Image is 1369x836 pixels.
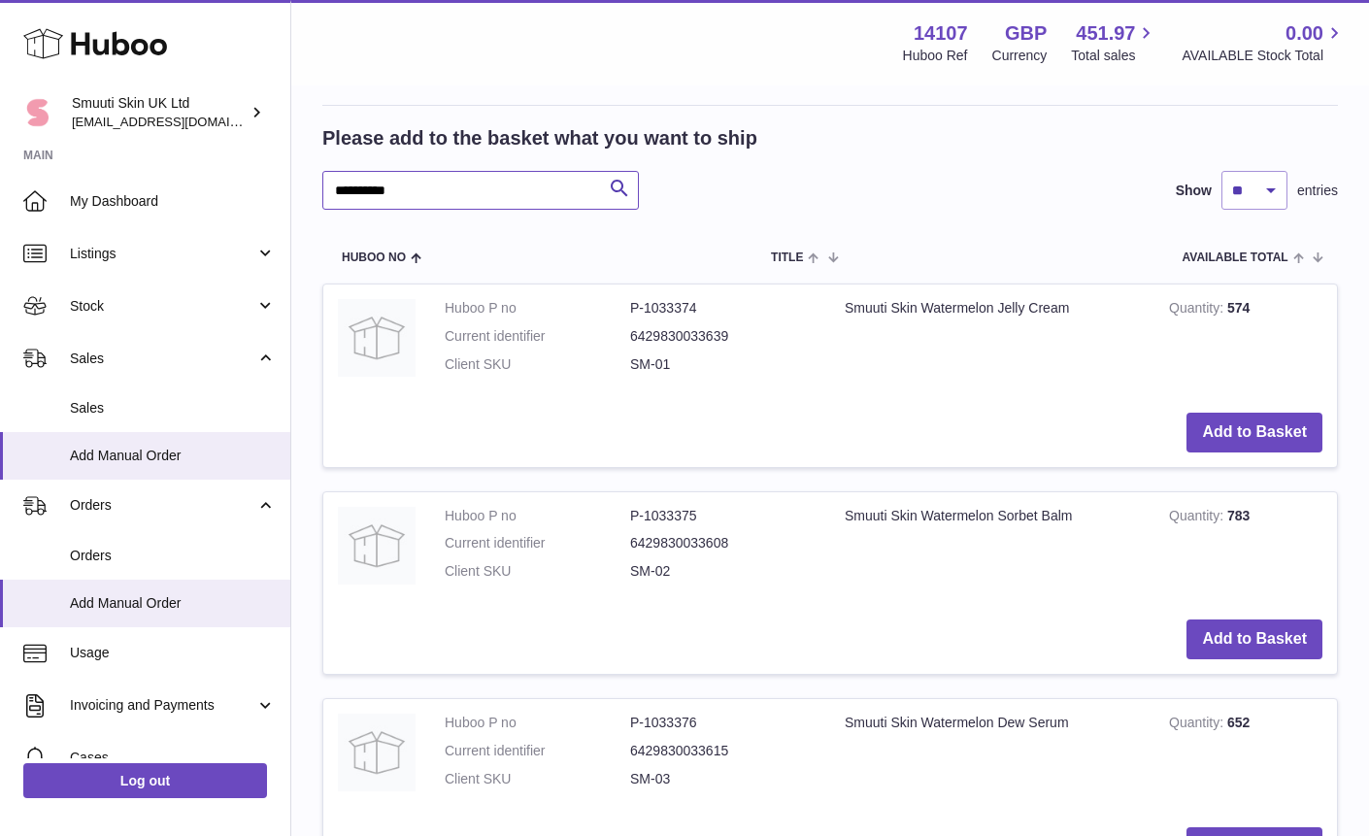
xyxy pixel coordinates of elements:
[445,355,630,374] dt: Client SKU
[1154,699,1337,813] td: 652
[1169,508,1227,528] strong: Quantity
[70,297,255,316] span: Stock
[830,492,1154,606] td: Smuuti Skin Watermelon Sorbet Balm
[445,562,630,581] dt: Client SKU
[338,299,416,377] img: Smuuti Skin Watermelon Jelly Cream
[1071,47,1157,65] span: Total sales
[630,770,816,788] dd: SM-03
[72,114,285,129] span: [EMAIL_ADDRESS][DOMAIN_NAME]
[1076,20,1135,47] span: 451.97
[70,644,276,662] span: Usage
[1154,492,1337,606] td: 783
[771,251,803,264] span: Title
[23,98,52,127] img: Paivi.korvela@gmail.com
[23,763,267,798] a: Log out
[342,251,406,264] span: Huboo no
[445,299,630,318] dt: Huboo P no
[830,284,1154,398] td: Smuuti Skin Watermelon Jelly Cream
[445,742,630,760] dt: Current identifier
[630,714,816,732] dd: P-1033376
[338,714,416,791] img: Smuuti Skin Watermelon Dew Serum
[1297,182,1338,200] span: entries
[70,399,276,418] span: Sales
[1186,619,1322,659] button: Add to Basket
[630,327,816,346] dd: 6429830033639
[338,507,416,585] img: Smuuti Skin Watermelon Sorbet Balm
[1169,715,1227,735] strong: Quantity
[72,94,247,131] div: Smuuti Skin UK Ltd
[322,125,757,151] h2: Please add to the basket what you want to ship
[1169,300,1227,320] strong: Quantity
[630,562,816,581] dd: SM-02
[70,594,276,613] span: Add Manual Order
[445,534,630,552] dt: Current identifier
[445,770,630,788] dt: Client SKU
[630,534,816,552] dd: 6429830033608
[630,299,816,318] dd: P-1033374
[445,327,630,346] dt: Current identifier
[70,696,255,715] span: Invoicing and Payments
[70,245,255,263] span: Listings
[1182,47,1346,65] span: AVAILABLE Stock Total
[830,699,1154,813] td: Smuuti Skin Watermelon Dew Serum
[70,547,276,565] span: Orders
[630,742,816,760] dd: 6429830033615
[992,47,1048,65] div: Currency
[70,496,255,515] span: Orders
[1005,20,1047,47] strong: GBP
[630,355,816,374] dd: SM-01
[445,507,630,525] dt: Huboo P no
[1183,251,1288,264] span: AVAILABLE Total
[70,447,276,465] span: Add Manual Order
[445,714,630,732] dt: Huboo P no
[1176,182,1212,200] label: Show
[630,507,816,525] dd: P-1033375
[70,350,255,368] span: Sales
[903,47,968,65] div: Huboo Ref
[1071,20,1157,65] a: 451.97 Total sales
[1182,20,1346,65] a: 0.00 AVAILABLE Stock Total
[1186,413,1322,452] button: Add to Basket
[70,749,276,767] span: Cases
[70,192,276,211] span: My Dashboard
[914,20,968,47] strong: 14107
[1154,284,1337,398] td: 574
[1286,20,1323,47] span: 0.00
